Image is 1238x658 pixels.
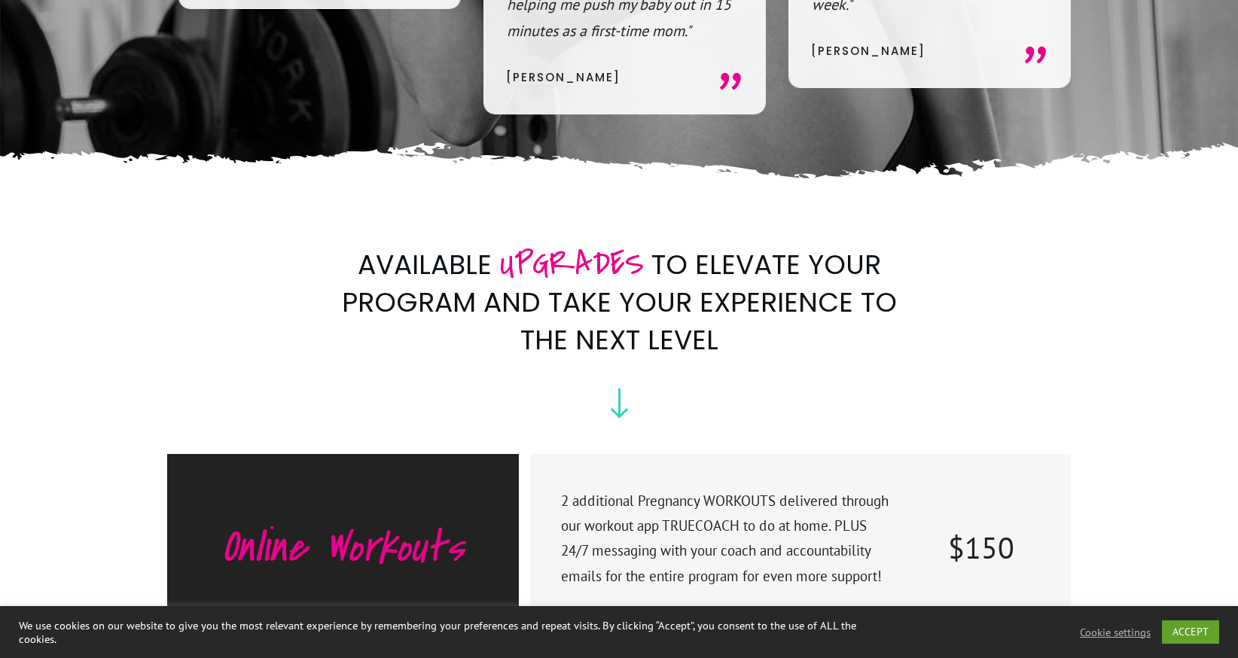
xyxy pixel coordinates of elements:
[499,240,644,288] span: UPGRADES
[506,69,621,85] strong: [PERSON_NAME]
[693,68,743,143] div: "
[561,489,894,607] p: 2 additional Pregnancy WORKOUTS delivered through our workout app TRUECOACH to do at home. PLUS 2...
[358,245,492,284] span: Available
[198,525,488,570] h3: Online Workouts
[907,521,1055,574] p: $150
[19,619,859,646] div: We use cookies on our website to give you the most relevant experience by remembering your prefer...
[811,43,925,59] strong: [PERSON_NAME]
[1162,620,1219,644] a: ACCEPT
[342,245,897,360] span: to Elevate your program and take your experience to the next level
[1080,626,1151,639] a: Cookie settings
[998,41,1048,117] div: "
